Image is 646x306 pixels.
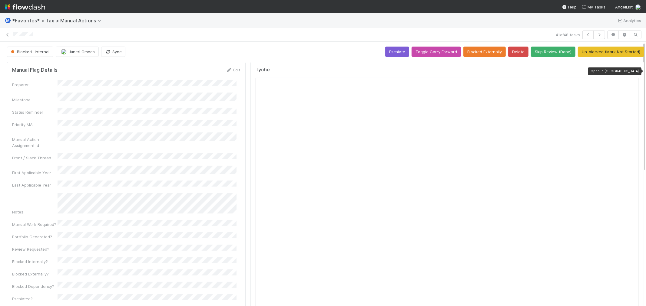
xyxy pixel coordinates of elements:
[12,170,58,176] div: First Applicable Year
[581,5,605,9] span: My Tasks
[12,271,58,277] div: Blocked Externally?
[12,109,58,115] div: Status Reminder
[508,47,528,57] button: Delete
[12,82,58,88] div: Preparer
[12,296,58,302] div: Escalated?
[12,155,58,161] div: Front / Slack Thread
[531,47,575,57] button: Skip Review (Done)
[412,47,461,57] button: Toggle Carry Forward
[385,47,409,57] button: Escalate
[12,18,104,24] span: *Favorites* > Tax > Manual Actions
[5,2,45,12] img: logo-inverted-e16ddd16eac7371096b0.svg
[556,32,580,38] span: 41 of 48 tasks
[69,49,95,54] span: Junerl Omnes
[615,5,633,9] span: AngelList
[562,4,577,10] div: Help
[12,259,58,265] div: Blocked Internally?
[56,47,99,57] button: Junerl Omnes
[12,67,58,73] h5: Manual Flag Details
[12,122,58,128] div: Priority MA
[463,47,506,57] button: Blocked Externally
[578,47,644,57] button: Un-blocked (Mark Not Started)
[226,67,240,72] a: Edit
[12,97,58,103] div: Milestone
[635,4,641,10] img: avatar_de77a991-7322-4664-a63d-98ba485ee9e0.png
[12,246,58,252] div: Review Requested?
[256,67,270,73] h5: Tyche
[581,4,605,10] a: My Tasks
[12,221,58,227] div: Manual Work Required?
[12,234,58,240] div: Portfolio Generated?
[101,47,125,57] button: Sync
[12,209,58,215] div: Notes
[61,49,67,55] img: avatar_de77a991-7322-4664-a63d-98ba485ee9e0.png
[5,18,11,23] span: Ⓜ️
[12,182,58,188] div: Last Applicable Year
[12,136,58,148] div: Manual Action Assignment Id
[12,283,58,289] div: Blocked Dependency?
[617,17,641,24] a: Analytics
